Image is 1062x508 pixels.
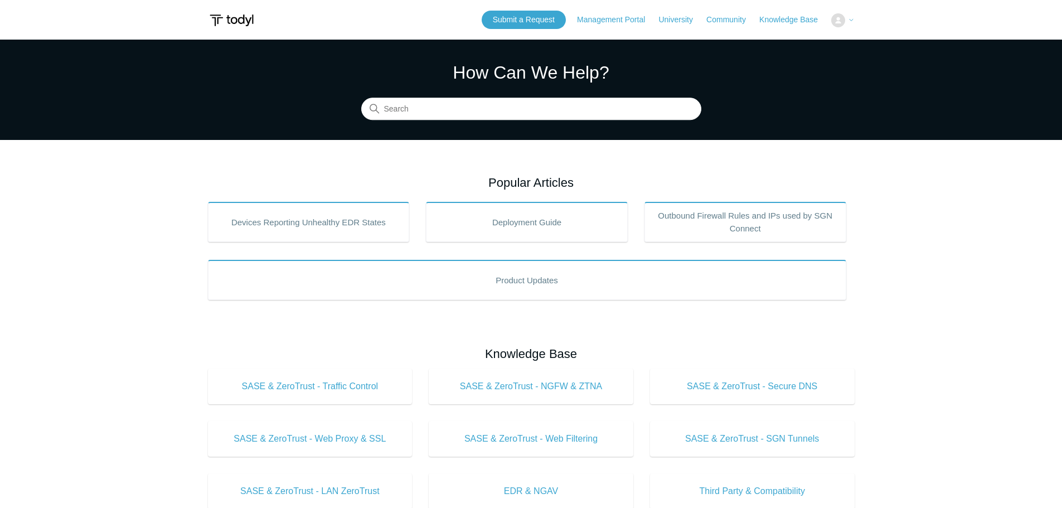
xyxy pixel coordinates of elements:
[667,380,838,393] span: SASE & ZeroTrust - Secure DNS
[650,369,855,404] a: SASE & ZeroTrust - Secure DNS
[208,421,413,457] a: SASE & ZeroTrust - Web Proxy & SSL
[759,14,829,26] a: Knowledge Base
[650,421,855,457] a: SASE & ZeroTrust - SGN Tunnels
[225,432,396,446] span: SASE & ZeroTrust - Web Proxy & SSL
[667,485,838,498] span: Third Party & Compatibility
[361,98,701,120] input: Search
[577,14,656,26] a: Management Portal
[644,202,846,242] a: Outbound Firewall Rules and IPs used by SGN Connect
[208,345,855,363] h2: Knowledge Base
[482,11,566,29] a: Submit a Request
[426,202,628,242] a: Deployment Guide
[706,14,757,26] a: Community
[658,14,704,26] a: University
[208,260,846,300] a: Product Updates
[208,10,255,31] img: Todyl Support Center Help Center home page
[429,421,633,457] a: SASE & ZeroTrust - Web Filtering
[445,432,617,446] span: SASE & ZeroTrust - Web Filtering
[361,59,701,86] h1: How Can We Help?
[429,369,633,404] a: SASE & ZeroTrust - NGFW & ZTNA
[667,432,838,446] span: SASE & ZeroTrust - SGN Tunnels
[208,202,410,242] a: Devices Reporting Unhealthy EDR States
[225,380,396,393] span: SASE & ZeroTrust - Traffic Control
[445,380,617,393] span: SASE & ZeroTrust - NGFW & ZTNA
[208,173,855,192] h2: Popular Articles
[225,485,396,498] span: SASE & ZeroTrust - LAN ZeroTrust
[208,369,413,404] a: SASE & ZeroTrust - Traffic Control
[445,485,617,498] span: EDR & NGAV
